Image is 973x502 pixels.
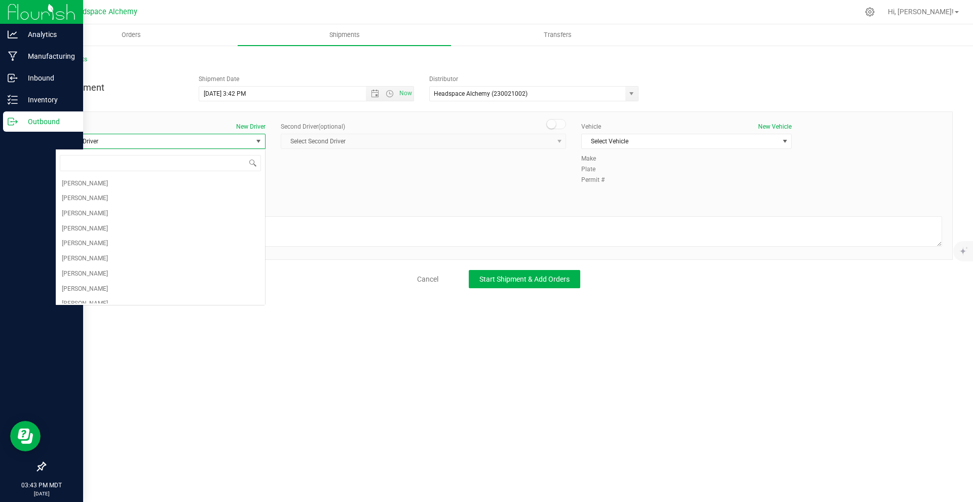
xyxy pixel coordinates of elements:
[62,252,108,265] span: [PERSON_NAME]
[62,177,108,190] span: [PERSON_NAME]
[62,297,108,311] span: [PERSON_NAME]
[582,134,778,148] span: Select Vehicle
[69,8,137,16] span: Headspace Alchemy
[381,90,398,98] span: Open the time view
[429,74,458,84] label: Distributor
[62,207,108,220] span: [PERSON_NAME]
[281,122,345,131] label: Second Driver
[581,165,612,174] label: Plate
[316,30,373,40] span: Shipments
[18,115,79,128] p: Outbound
[530,30,585,40] span: Transfers
[62,237,108,250] span: [PERSON_NAME]
[581,175,612,184] label: Permit #
[581,154,612,163] label: Make
[108,30,155,40] span: Orders
[8,95,18,105] inline-svg: Inventory
[24,24,238,46] a: Orders
[888,8,954,16] span: Hi, [PERSON_NAME]!
[252,134,265,148] span: select
[62,192,108,205] span: [PERSON_NAME]
[238,24,451,46] a: Shipments
[18,50,79,62] p: Manufacturing
[625,87,638,101] span: select
[758,122,792,131] button: New Vehicle
[479,275,570,283] span: Start Shipment & Add Orders
[8,117,18,127] inline-svg: Outbound
[430,87,619,101] input: Select
[236,122,266,131] button: New Driver
[18,28,79,41] p: Analytics
[318,123,345,130] span: (optional)
[469,270,580,288] button: Start Shipment & Add Orders
[45,83,183,93] h4: New Shipment
[397,86,415,101] span: Set Current date
[62,283,108,296] span: [PERSON_NAME]
[10,421,41,451] iframe: Resource center
[8,51,18,61] inline-svg: Manufacturing
[18,94,79,106] p: Inventory
[18,72,79,84] p: Inbound
[62,267,108,281] span: [PERSON_NAME]
[451,24,664,46] a: Transfers
[778,134,791,148] span: select
[8,73,18,83] inline-svg: Inbound
[62,222,108,236] span: [PERSON_NAME]
[366,90,384,98] span: Open the date view
[5,490,79,497] p: [DATE]
[199,74,239,84] label: Shipment Date
[581,122,601,131] label: Vehicle
[417,274,438,284] a: Cancel
[8,29,18,40] inline-svg: Analytics
[5,481,79,490] p: 03:43 PM MDT
[56,134,252,148] span: Select Driver
[864,7,876,17] div: Manage settings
